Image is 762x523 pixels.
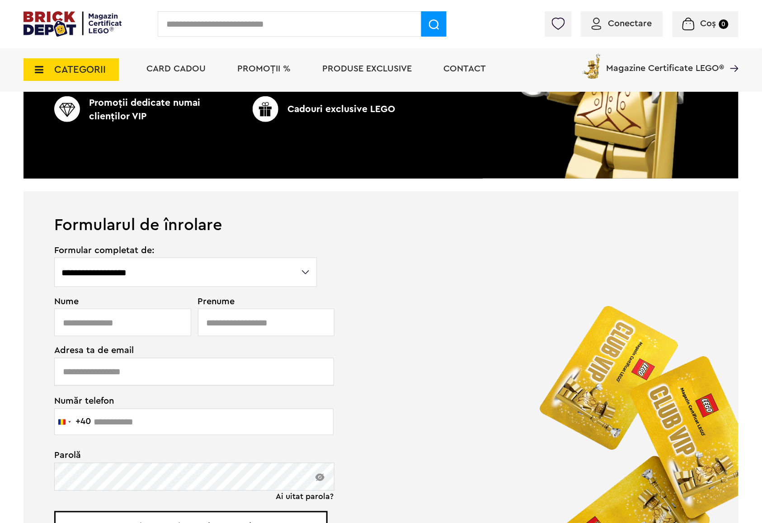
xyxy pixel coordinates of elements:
small: 0 [719,19,729,29]
p: Promoţii dedicate numai clienţilor VIP [54,96,236,123]
span: Adresa ta de email [54,346,318,355]
div: +40 [75,417,91,426]
a: PROMOȚII % [237,64,291,73]
a: Ai uitat parola? [276,492,334,501]
a: Magazine Certificate LEGO® [724,52,738,61]
span: Prenume [198,297,318,306]
span: Coș [701,19,716,28]
span: CATEGORII [54,65,106,75]
a: Conectare [592,19,652,28]
h1: Formularul de înrolare [24,191,738,233]
img: CC_BD_Green_chek_mark [54,96,80,122]
img: CC_BD_Green_chek_mark [253,96,278,122]
button: Selected country [55,409,91,435]
a: Card Cadou [146,64,206,73]
a: Contact [443,64,486,73]
span: Conectare [608,19,652,28]
span: Număr telefon [54,396,318,406]
span: Magazine Certificate LEGO® [607,52,724,73]
p: Cadouri exclusive LEGO [233,96,415,122]
span: Formular completat de: [54,246,318,255]
span: Parolă [54,451,318,460]
span: Nume [54,297,186,306]
a: Produse exclusive [322,64,412,73]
